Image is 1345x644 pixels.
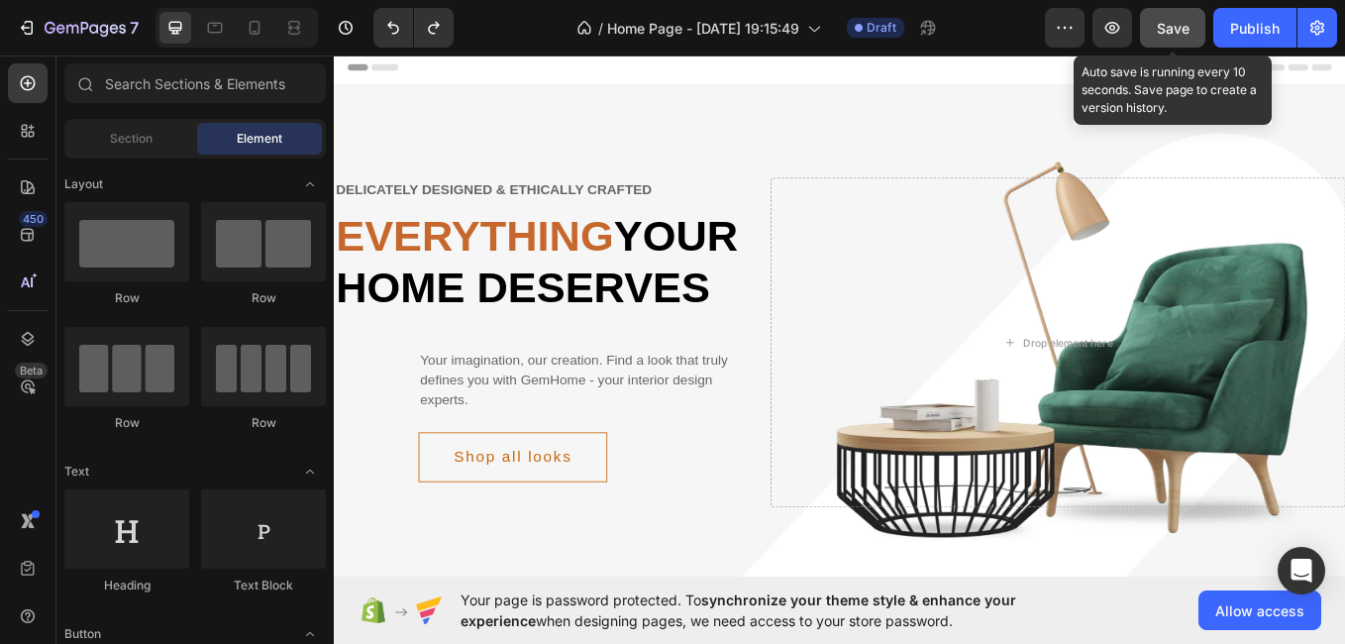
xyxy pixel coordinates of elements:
span: Save [1157,20,1190,37]
span: synchronize your theme style & enhance your experience [461,591,1016,629]
span: Section [110,130,153,148]
div: Beta [15,363,48,378]
div: Publish [1230,18,1280,39]
button: Allow access [1198,590,1321,630]
div: Row [64,414,189,432]
span: Text [64,463,89,481]
span: Button [64,625,101,643]
div: 450 [19,211,48,227]
div: Undo/Redo [373,8,454,48]
iframe: Design area [334,51,1345,582]
div: Open Intercom Messenger [1278,547,1325,594]
span: Layout [64,175,103,193]
span: Toggle open [294,456,326,487]
span: Toggle open [294,168,326,200]
span: / [598,18,603,39]
div: Text Block [201,577,326,594]
span: Your page is password protected. To when designing pages, we need access to your store password. [461,590,1093,631]
span: Allow access [1215,600,1304,621]
button: 7 [8,8,148,48]
div: Row [201,414,326,432]
div: Heading [64,577,189,594]
p: 7 [130,16,139,40]
span: Home Page - [DATE] 19:15:49 [607,18,799,39]
button: Publish [1213,8,1296,48]
div: Row [64,289,189,307]
div: Row [201,289,326,307]
div: Drop element here [810,336,915,352]
span: Element [237,130,282,148]
button: Save [1140,8,1205,48]
span: Draft [867,19,896,37]
input: Search Sections & Elements [64,63,326,103]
